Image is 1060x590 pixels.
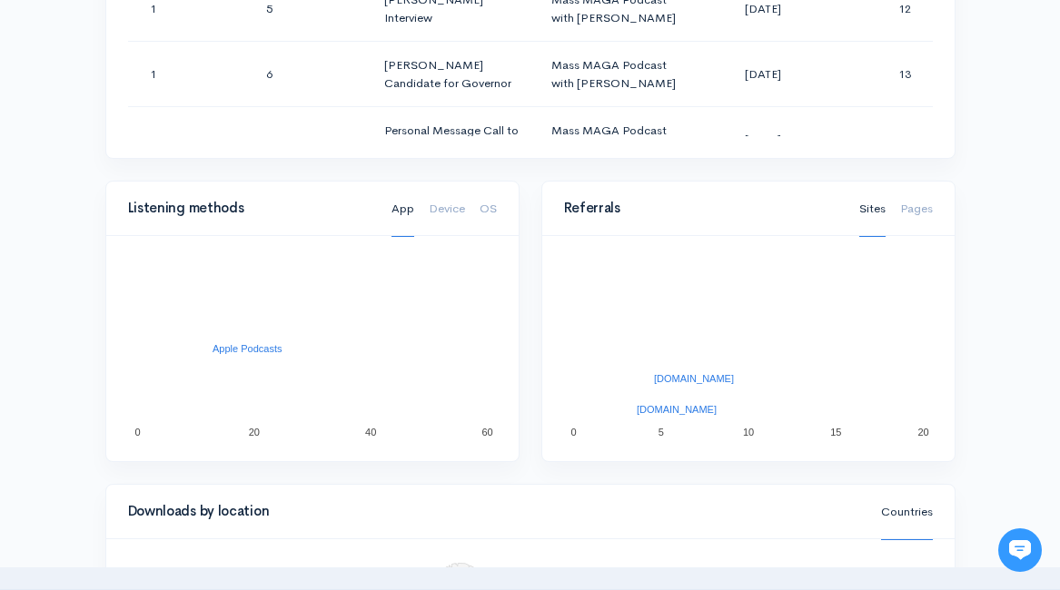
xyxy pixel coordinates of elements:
h2: Just let us know if you need anything and we'll be happy to help! 🙂 [27,121,336,208]
text: [DOMAIN_NAME] [637,404,717,415]
a: Countries [881,485,933,540]
td: 7 [827,107,932,172]
span: New conversation [117,251,218,266]
text: [DOMAIN_NAME] [681,312,761,323]
text: CastBox [148,373,186,384]
text: Apple Podcasts [213,343,282,354]
td: [PERSON_NAME] Candidate for Governor [370,42,536,107]
a: Sites [859,182,886,237]
td: 6 [252,42,370,107]
text: 0 [134,428,140,438]
td: [DATE] [698,42,827,107]
text: [DOMAIN_NAME] [654,373,734,384]
a: App [391,182,414,237]
td: [DATE] [698,107,827,172]
text: 20 [248,428,259,438]
text: 60 [481,428,492,438]
td: Mass MAGA Podcast with [PERSON_NAME] [537,42,698,107]
td: Mass MAGA Podcast with [PERSON_NAME] [537,107,698,172]
td: 1 [128,107,252,172]
text: 40 [365,428,376,438]
p: Find an answer quickly [25,311,339,333]
td: Personal Message Call to Action [370,107,536,172]
text: 5 [658,428,663,438]
text: Firefox [144,404,174,415]
a: OS [480,182,497,237]
a: Pages [900,182,933,237]
text: 0 [570,428,576,438]
text: 15 [830,428,841,438]
input: Search articles [53,341,324,378]
h4: Downloads by location [128,504,859,519]
td: 13 [827,42,932,107]
svg: A chart. [564,258,933,439]
td: 1 [128,42,252,107]
text: 20 [917,428,928,438]
text: Safari [206,312,233,323]
h1: Hi [PERSON_NAME] [27,88,336,117]
h4: Referrals [564,201,837,216]
td: 7 [252,107,370,172]
a: Device [429,182,465,237]
text: [DOMAIN_NAME] [821,281,901,292]
button: New conversation [28,241,335,277]
svg: A chart. [128,258,497,439]
h4: Listening methods [128,201,370,216]
text: 10 [742,428,753,438]
text: Google Chrome [308,281,379,292]
iframe: gist-messenger-bubble-iframe [998,528,1042,572]
text: [DOMAIN_NAME] [611,343,691,354]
